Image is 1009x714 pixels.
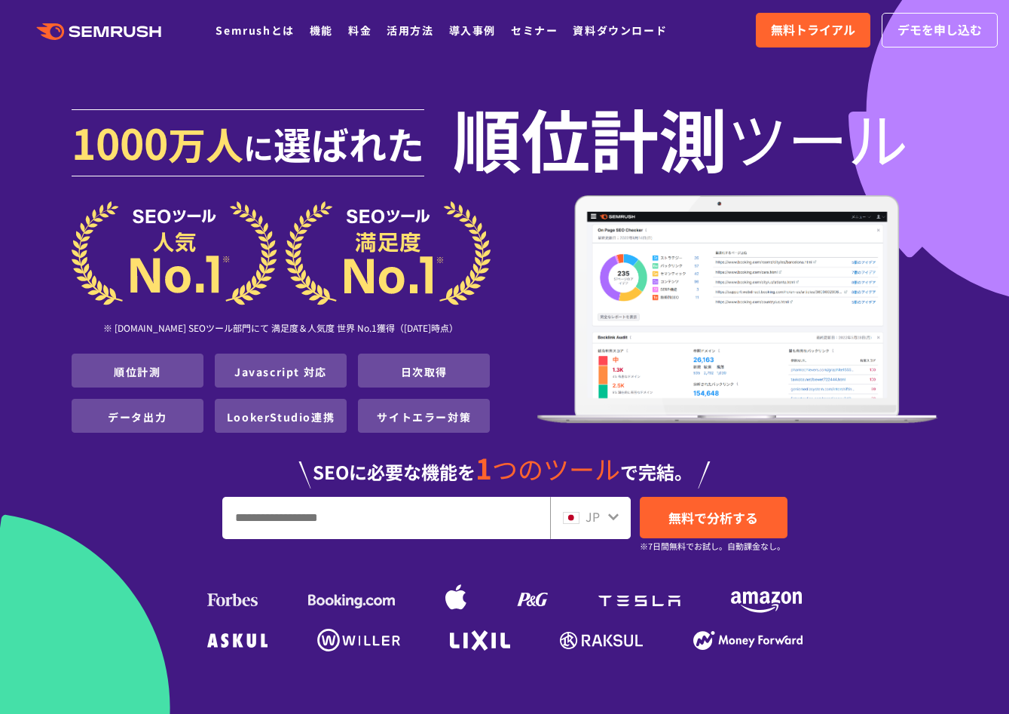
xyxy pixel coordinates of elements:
[453,107,727,167] span: 順位計測
[897,20,982,40] span: デモを申し込む
[348,23,371,38] a: 料金
[168,116,243,170] span: 万人
[387,23,433,38] a: 活用方法
[756,13,870,47] a: 無料トライアル
[882,13,998,47] a: デモを申し込む
[449,23,496,38] a: 導入事例
[216,23,294,38] a: Semrushとは
[223,498,549,538] input: URL、キーワードを入力してください
[492,450,620,487] span: つのツール
[72,112,168,172] span: 1000
[377,409,471,424] a: サイトエラー対策
[620,458,693,485] span: で完結。
[573,23,667,38] a: 資料ダウンロード
[72,305,491,354] div: ※ [DOMAIN_NAME] SEOツール部門にて 満足度＆人気度 世界 No.1獲得（[DATE]時点）
[72,439,938,489] div: SEOに必要な機能を
[227,409,335,424] a: LookerStudio連携
[401,364,448,379] a: 日次取得
[108,409,167,424] a: データ出力
[640,539,785,553] small: ※7日間無料でお試し。自動課金なし。
[243,125,274,169] span: に
[640,497,787,538] a: 無料で分析する
[586,507,600,526] span: JP
[274,116,424,170] span: 選ばれた
[475,447,492,488] span: 1
[668,508,758,527] span: 無料で分析する
[310,23,333,38] a: 機能
[234,364,327,379] a: Javascript 対応
[727,107,908,167] span: ツール
[114,364,161,379] a: 順位計測
[511,23,558,38] a: セミナー
[771,20,855,40] span: 無料トライアル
